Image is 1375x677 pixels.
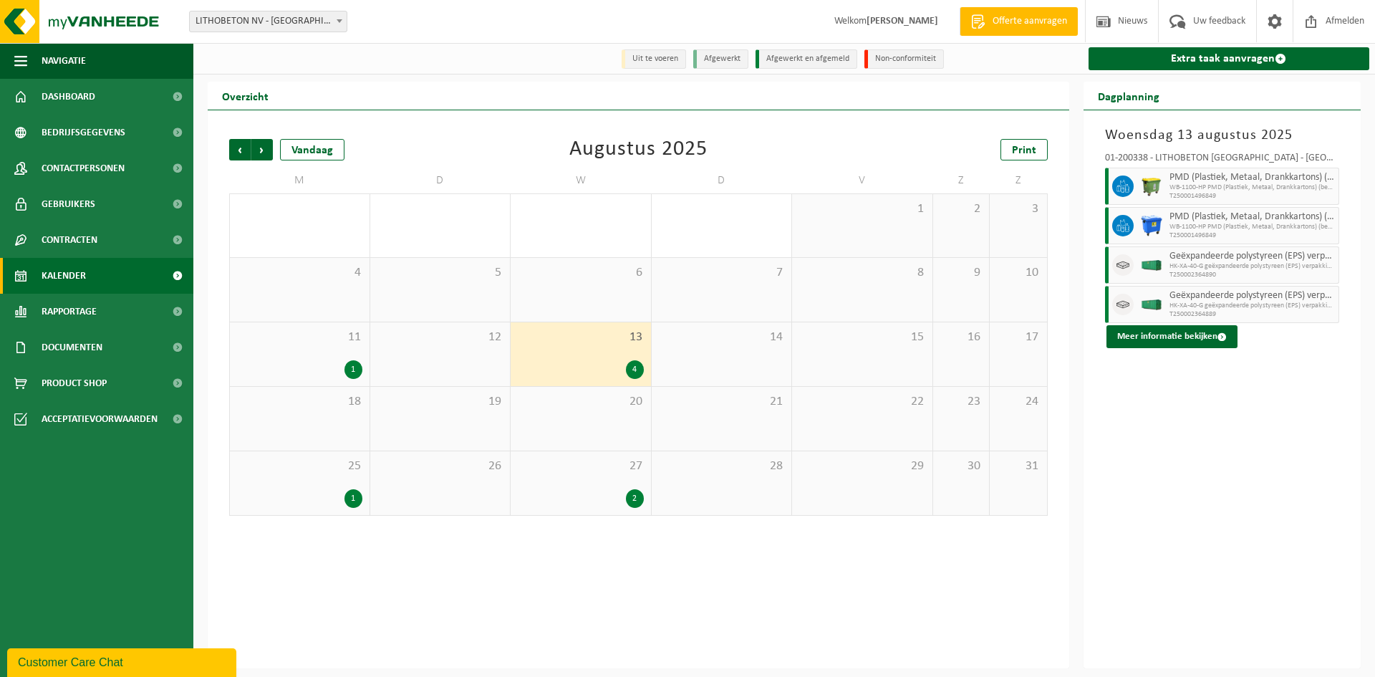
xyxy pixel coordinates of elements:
[251,139,273,160] span: Volgende
[7,645,239,677] iframe: chat widget
[1169,262,1336,271] span: HK-XA-40-G geëxpandeerde polystyreen (EPS) verpakking (< 1 m
[997,458,1039,474] span: 31
[659,330,785,345] span: 14
[1169,251,1336,262] span: Geëxpandeerde polystyreen (EPS) verpakking (< 1 m² per stuk), recycleerbaar
[864,49,944,69] li: Non-conformiteit
[940,330,983,345] span: 16
[42,222,97,258] span: Contracten
[1089,47,1370,70] a: Extra taak aanvragen
[997,265,1039,281] span: 10
[1169,302,1336,310] span: HK-XA-40-G geëxpandeerde polystyreen (EPS) verpakking (< 1 m
[1105,153,1340,168] div: 01-200338 - LITHOBETON [GEOGRAPHIC_DATA] - [GEOGRAPHIC_DATA]
[237,330,362,345] span: 11
[659,394,785,410] span: 21
[960,7,1078,36] a: Offerte aanvragen
[792,168,933,193] td: V
[652,168,793,193] td: D
[997,394,1039,410] span: 24
[1169,271,1336,279] span: T250002364890
[518,458,644,474] span: 27
[280,139,344,160] div: Vandaag
[867,16,938,27] strong: [PERSON_NAME]
[370,168,511,193] td: D
[1169,183,1336,192] span: WB-1100-HP PMD (Plastiek, Metaal, Drankkartons) (bedrijven)
[189,11,347,32] span: LITHOBETON NV - SNAASKERKE
[1141,215,1162,236] img: WB-1100-HPE-BE-01
[208,82,283,110] h2: Overzicht
[997,201,1039,217] span: 3
[622,49,686,69] li: Uit te voeren
[799,394,925,410] span: 22
[799,330,925,345] span: 15
[377,330,503,345] span: 12
[1106,325,1237,348] button: Meer informatie bekijken
[237,458,362,474] span: 25
[1084,82,1174,110] h2: Dagplanning
[1141,176,1162,197] img: WB-1100-HPE-GN-50
[756,49,857,69] li: Afgewerkt en afgemeld
[42,258,86,294] span: Kalender
[42,294,97,330] span: Rapportage
[1105,125,1340,146] h3: Woensdag 13 augustus 2025
[377,265,503,281] span: 5
[799,201,925,217] span: 1
[377,394,503,410] span: 19
[1169,231,1336,240] span: T250001496849
[940,458,983,474] span: 30
[42,79,95,115] span: Dashboard
[1169,211,1336,223] span: PMD (Plastiek, Metaal, Drankkartons) (bedrijven)
[1169,310,1336,319] span: T250002364889
[190,11,347,32] span: LITHOBETON NV - SNAASKERKE
[1169,192,1336,201] span: T250001496849
[42,115,125,150] span: Bedrijfsgegevens
[940,394,983,410] span: 23
[42,330,102,365] span: Documenten
[518,265,644,281] span: 6
[42,186,95,222] span: Gebruikers
[344,360,362,379] div: 1
[997,330,1039,345] span: 17
[1141,260,1162,271] img: HK-XA-40-GN-00
[1000,139,1048,160] a: Print
[1012,145,1036,156] span: Print
[1169,290,1336,302] span: Geëxpandeerde polystyreen (EPS) verpakking (< 1 m² per stuk), recycleerbaar
[626,489,644,508] div: 2
[229,139,251,160] span: Vorige
[42,150,125,186] span: Contactpersonen
[799,458,925,474] span: 29
[344,489,362,508] div: 1
[237,394,362,410] span: 18
[42,43,86,79] span: Navigatie
[1169,172,1336,183] span: PMD (Plastiek, Metaal, Drankkartons) (bedrijven)
[659,458,785,474] span: 28
[237,265,362,281] span: 4
[518,330,644,345] span: 13
[626,360,644,379] div: 4
[42,401,158,437] span: Acceptatievoorwaarden
[229,168,370,193] td: M
[1141,299,1162,310] img: HK-XA-40-GN-00
[693,49,748,69] li: Afgewerkt
[940,201,983,217] span: 2
[799,265,925,281] span: 8
[659,265,785,281] span: 7
[377,458,503,474] span: 26
[511,168,652,193] td: W
[990,168,1047,193] td: Z
[940,265,983,281] span: 9
[933,168,990,193] td: Z
[42,365,107,401] span: Product Shop
[1169,223,1336,231] span: WB-1100-HP PMD (Plastiek, Metaal, Drankkartons) (bedrijven)
[569,139,708,160] div: Augustus 2025
[518,394,644,410] span: 20
[989,14,1071,29] span: Offerte aanvragen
